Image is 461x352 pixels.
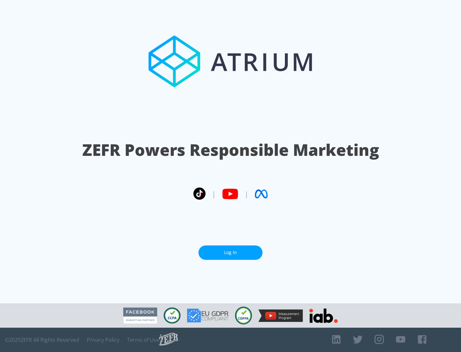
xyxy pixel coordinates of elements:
span: | [212,189,216,199]
img: GDPR Compliant [187,308,229,323]
img: Facebook Marketing Partner [123,308,157,324]
a: Privacy Policy [87,337,119,343]
img: CCPA Compliant [164,308,181,324]
img: IAB [309,308,338,323]
span: | [245,189,248,199]
span: © 2025 ZEFR All Rights Reserved [5,337,79,343]
a: Terms of Use [127,337,159,343]
img: YouTube Measurement Program [258,309,303,322]
h1: ZEFR Powers Responsible Marketing [82,139,379,161]
a: Log In [198,245,263,260]
img: COPPA Compliant [235,307,252,324]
